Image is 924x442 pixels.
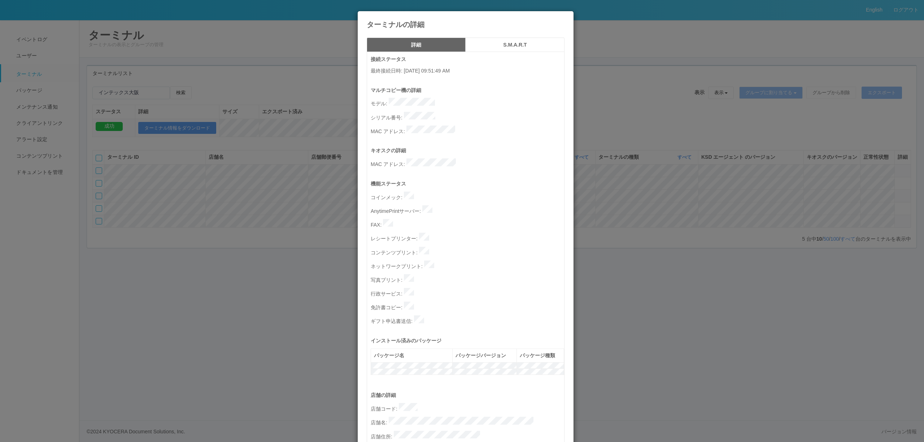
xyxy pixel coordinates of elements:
[371,112,564,122] p: シリアル番号 :
[371,403,564,413] p: 店舗コード :
[371,274,564,284] p: 写真プリント :
[374,352,449,359] div: パッケージ名
[371,261,564,271] p: ネットワークプリント :
[371,158,564,169] p: MAC アドレス :
[371,147,564,154] p: キオスクの詳細
[371,315,564,325] p: ギフト申込書送信 :
[371,98,564,108] p: モデル :
[367,38,466,52] button: 詳細
[371,391,564,399] p: 店舗の詳細
[371,87,564,94] p: マルチコピー機の詳細
[371,192,564,202] p: コインメック :
[369,42,463,48] h5: 詳細
[371,417,564,427] p: 店舗名 :
[371,431,564,441] p: 店舗住所 :
[371,56,564,63] p: 接続ステータス
[371,302,564,312] p: 免許書コピー :
[371,126,564,136] p: MAC アドレス :
[371,180,564,188] p: 機能ステータス
[371,337,564,345] p: インストール済みのパッケージ
[456,352,514,359] div: パッケージバージョン
[468,42,562,48] h5: S.M.A.R.T
[466,38,565,52] button: S.M.A.R.T
[371,247,564,257] p: コンテンツプリント :
[371,67,564,75] p: 最終接続日時 : [DATE] 09:51:49 AM
[371,219,564,229] p: FAX :
[371,233,564,243] p: レシートプリンター :
[371,288,564,298] p: 行政サービス :
[371,205,564,215] p: AnytimePrintサーバー :
[520,352,561,359] div: パッケージ種類
[367,21,565,29] h4: ターミナルの詳細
